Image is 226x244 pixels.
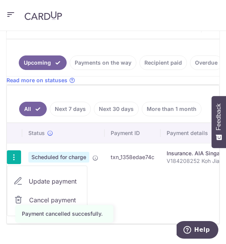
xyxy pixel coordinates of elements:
[19,102,47,116] a: All
[7,76,67,84] span: Read more on statuses
[139,55,187,70] a: Recipient paid
[190,55,223,70] a: Overdue
[211,96,226,148] button: Feedback - Show survey
[177,221,218,240] iframe: Opens a widget where you can find more information
[28,129,45,137] span: Status
[7,76,75,84] a: Read more on statuses
[94,102,139,116] a: Next 30 days
[70,55,136,70] a: Payments on the way
[25,11,62,20] img: CardUp
[19,55,67,70] a: Upcoming
[215,104,222,130] span: Feedback
[105,143,160,171] td: txn_1358edae74c
[28,152,89,163] span: Scheduled for charge
[50,102,91,116] a: Next 7 days
[142,102,201,116] a: More than 1 month
[22,210,107,218] div: Payment cancelled succesfully.
[105,123,160,143] th: Payment ID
